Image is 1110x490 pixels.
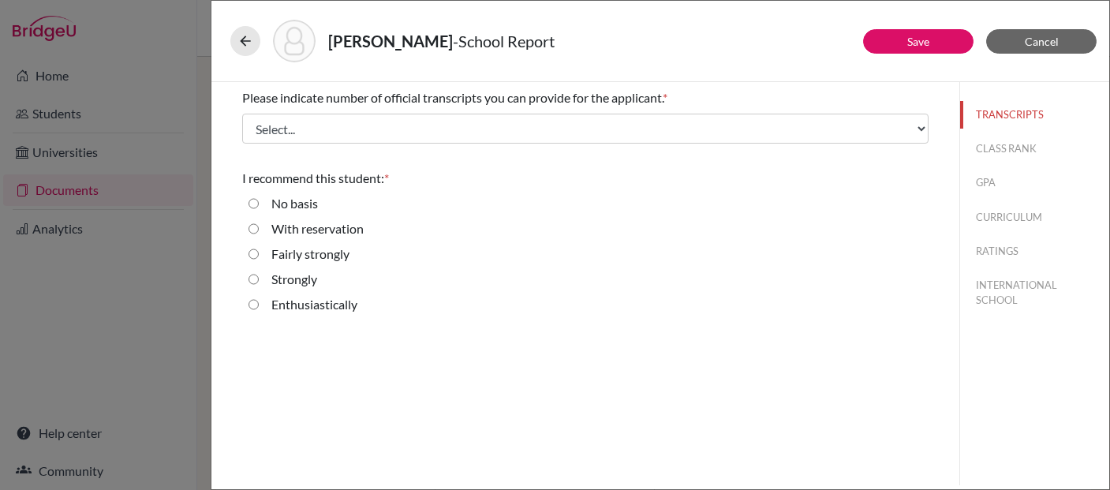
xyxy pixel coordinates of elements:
button: INTERNATIONAL SCHOOL [960,271,1109,314]
button: CURRICULUM [960,204,1109,231]
button: CLASS RANK [960,135,1109,163]
label: No basis [271,194,318,213]
span: - School Report [453,32,555,50]
label: Fairly strongly [271,245,349,264]
label: Strongly [271,270,317,289]
button: RATINGS [960,238,1109,265]
button: TRANSCRIPTS [960,101,1109,129]
label: Enthusiastically [271,295,357,314]
button: GPA [960,169,1109,196]
span: Please indicate number of official transcripts you can provide for the applicant. [242,90,663,105]
strong: [PERSON_NAME] [328,32,453,50]
label: With reservation [271,219,364,238]
span: I recommend this student: [242,170,384,185]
